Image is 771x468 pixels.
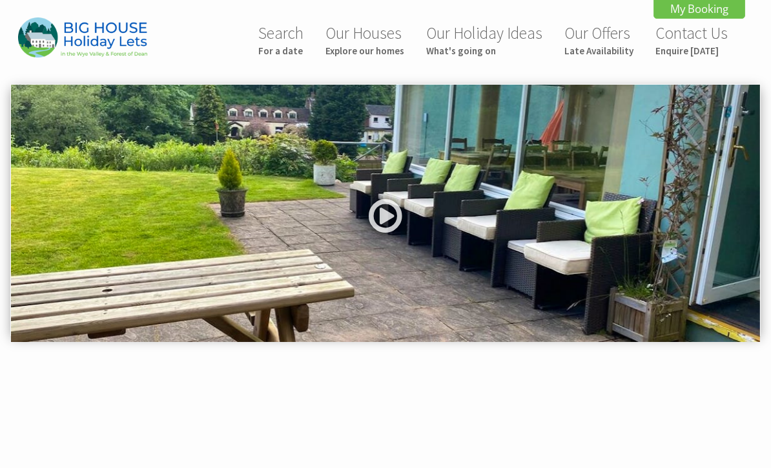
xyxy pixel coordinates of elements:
small: Enquire [DATE] [655,45,728,57]
a: Our HousesExplore our homes [325,23,404,57]
small: For a date [258,45,303,57]
a: SearchFor a date [258,23,303,57]
small: Late Availability [564,45,633,57]
small: Explore our homes [325,45,404,57]
a: Our OffersLate Availability [564,23,633,57]
a: Our Holiday IdeasWhat's going on [426,23,542,57]
a: Contact UsEnquire [DATE] [655,23,728,57]
img: Big House Holiday Lets [18,17,147,57]
small: What's going on [426,45,542,57]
